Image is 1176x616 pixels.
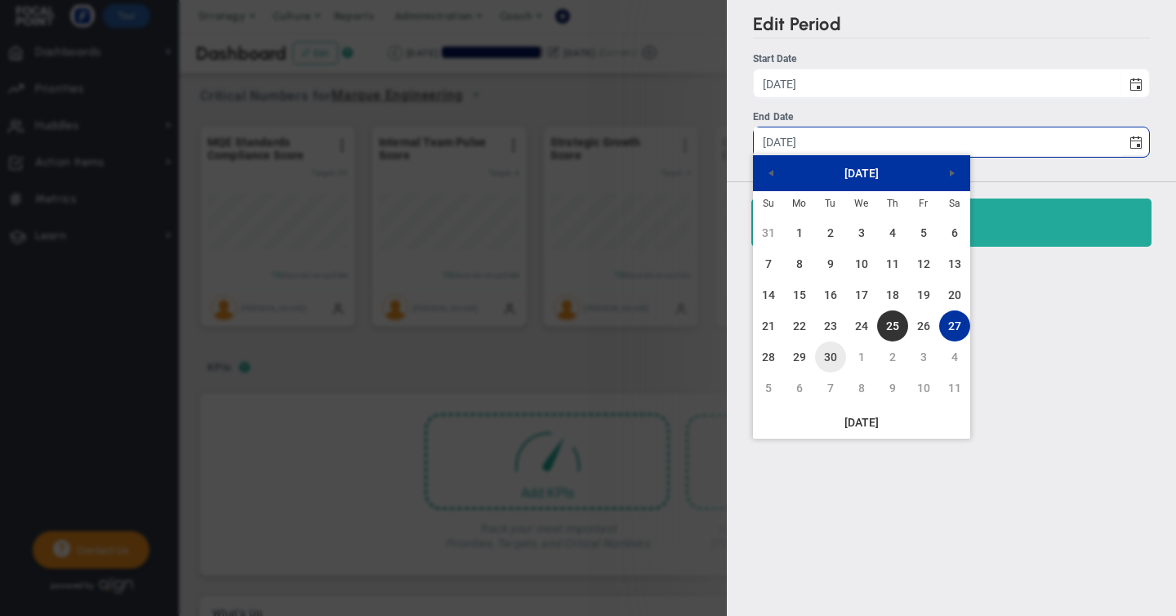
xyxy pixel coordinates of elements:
[908,191,939,218] th: Friday
[846,279,877,310] a: 17
[846,341,877,373] a: 1
[877,279,908,310] a: 18
[815,373,846,404] a: 7
[756,158,786,188] a: Previous
[908,248,939,279] a: 12
[877,373,908,404] a: 9
[753,341,784,373] a: 28
[753,51,1150,67] div: Start Date
[877,341,908,373] a: 2
[753,248,784,279] a: 7
[908,341,939,373] a: 3
[1121,127,1149,156] span: select
[846,217,877,248] a: 3
[784,310,815,341] a: 22
[784,217,815,248] a: 1
[815,279,846,310] a: 16
[784,341,815,373] a: 29
[753,373,784,404] a: 5
[908,279,939,310] a: 19
[939,279,970,310] a: 20
[753,408,970,436] a: [DATE]
[939,341,970,373] a: 4
[753,191,784,218] th: Sunday
[815,310,846,341] a: 23
[753,279,784,310] a: 14
[846,310,877,341] a: 24
[751,199,1151,247] button: Save
[815,191,846,218] th: Tuesday
[846,373,877,404] a: 8
[782,158,941,188] a: [DATE]
[877,310,908,341] a: 25
[908,310,939,341] a: 26
[877,248,908,279] a: 11
[877,217,908,248] a: 4
[753,217,784,248] a: 31
[939,310,970,341] td: Current focused date is Saturday, September 27, 2025
[784,248,815,279] a: 8
[877,191,908,218] th: Thursday
[939,373,970,404] a: 11
[939,310,970,341] a: 27
[908,217,939,248] a: 5
[908,373,939,404] a: 10
[753,310,784,341] a: 21
[815,341,846,373] a: 30
[815,217,846,248] a: 2
[846,191,877,218] th: Wednesday
[939,248,970,279] a: 13
[939,217,970,248] a: 6
[753,109,1150,125] div: End Date
[939,191,970,218] th: Saturday
[784,373,815,404] a: 6
[846,248,877,279] a: 10
[1121,69,1149,98] span: select
[754,127,1121,156] input: End Date select
[754,69,1121,98] input: Start Date select
[784,191,815,218] th: Monday
[938,158,967,188] a: Next
[784,279,815,310] a: 15
[753,13,1150,38] h2: Edit Period
[815,248,846,279] a: 9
